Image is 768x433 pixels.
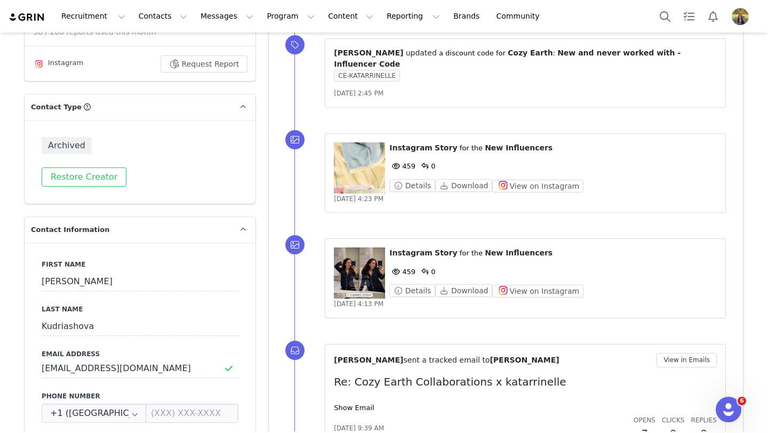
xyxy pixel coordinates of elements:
p: ⁨ ⁩ ⁨ ⁩ for the ⁨ ⁩ [389,247,717,259]
input: (XXX) XXX-XXXX [146,404,238,423]
span: Opens [634,416,655,424]
span: Instagram [389,248,433,257]
span: 459 [389,268,415,276]
span: 0 [418,162,435,170]
button: Recruitment [55,4,132,28]
button: Details [389,284,435,297]
span: Cozy Earth [508,49,553,57]
a: View on Instagram [492,287,583,295]
button: View in Emails [657,353,717,367]
span: sent a tracked email to [403,356,490,364]
button: Contacts [132,4,194,28]
button: Download [435,284,492,297]
p: ⁨ ⁩ ⁨ ⁩ a discount code for ⁨ ⁩: ⁨ ⁩ [334,47,717,70]
button: Download [435,179,492,192]
span: New Influencers [485,248,553,257]
button: Program [260,4,321,28]
body: Rich Text Area. Press ALT-0 for help. [9,9,438,20]
p: Re: Cozy Earth Collaborations x katarrinelle [334,374,717,390]
button: View on Instagram [492,285,583,298]
div: Instagram [33,58,83,70]
button: Request Report [161,55,248,73]
a: Tasks [677,4,701,28]
button: Notifications [701,4,725,28]
button: Profile [725,8,759,25]
span: 459 [389,162,415,170]
button: Search [653,4,677,28]
img: grin logo [9,12,46,22]
button: Details [389,179,435,192]
span: [PERSON_NAME] [334,356,403,364]
label: First Name [42,260,238,269]
span: [DATE] 4:13 PM [334,300,383,308]
span: Archived [42,137,92,154]
iframe: Intercom live chat [716,397,741,422]
div: United States [42,404,146,423]
span: [DATE] 2:45 PM [334,90,383,97]
a: Show Email [334,404,374,412]
span: 6 [738,397,746,405]
span: Story [435,143,457,152]
a: View on Instagram [492,182,583,190]
span: [DATE] 9:39 AM [334,423,384,433]
a: Community [490,4,551,28]
span: Contact Type [31,102,82,113]
span: [PERSON_NAME] [334,49,403,57]
span: CE-KATARRINELLE [334,70,400,82]
label: Last Name [42,304,238,314]
button: Content [322,4,380,28]
span: updated [406,49,437,57]
span: Clicks [662,416,684,424]
span: Replies [691,416,717,424]
label: Email Address [42,349,238,359]
span: Instagram [389,143,433,152]
button: Messages [194,4,260,28]
input: Country [42,404,146,423]
span: Story [435,248,457,257]
a: Brands [447,4,489,28]
p: ⁨ ⁩ ⁨ ⁩ for the ⁨ ⁩ [389,142,717,154]
span: [PERSON_NAME] [490,356,559,364]
span: [DATE] 4:23 PM [334,195,383,203]
label: Phone Number [42,391,238,401]
input: Email Address [42,359,238,378]
button: View on Instagram [492,180,583,193]
button: Reporting [380,4,446,28]
span: New Influencers [485,143,553,152]
span: 0 [418,268,435,276]
button: Restore Creator [42,167,126,187]
img: 27896cd5-6933-4e5c-bf96-74e8661375a5.jpeg [732,8,749,25]
img: instagram.svg [35,60,43,68]
span: Contact Information [31,224,109,235]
